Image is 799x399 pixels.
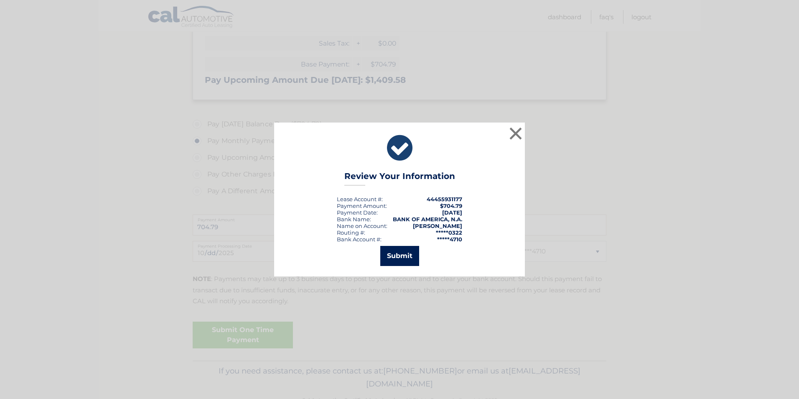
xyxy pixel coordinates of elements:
[380,246,419,266] button: Submit
[440,202,462,209] span: $704.79
[337,236,382,243] div: Bank Account #:
[427,196,462,202] strong: 44455931177
[337,202,387,209] div: Payment Amount:
[507,125,524,142] button: ×
[337,223,387,229] div: Name on Account:
[337,216,371,223] div: Bank Name:
[393,216,462,223] strong: BANK OF AMERICA, N.A.
[442,209,462,216] span: [DATE]
[337,209,377,216] span: Payment Date
[413,223,462,229] strong: [PERSON_NAME]
[337,196,383,202] div: Lease Account #:
[337,229,365,236] div: Routing #:
[337,209,378,216] div: :
[344,171,455,186] h3: Review Your Information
